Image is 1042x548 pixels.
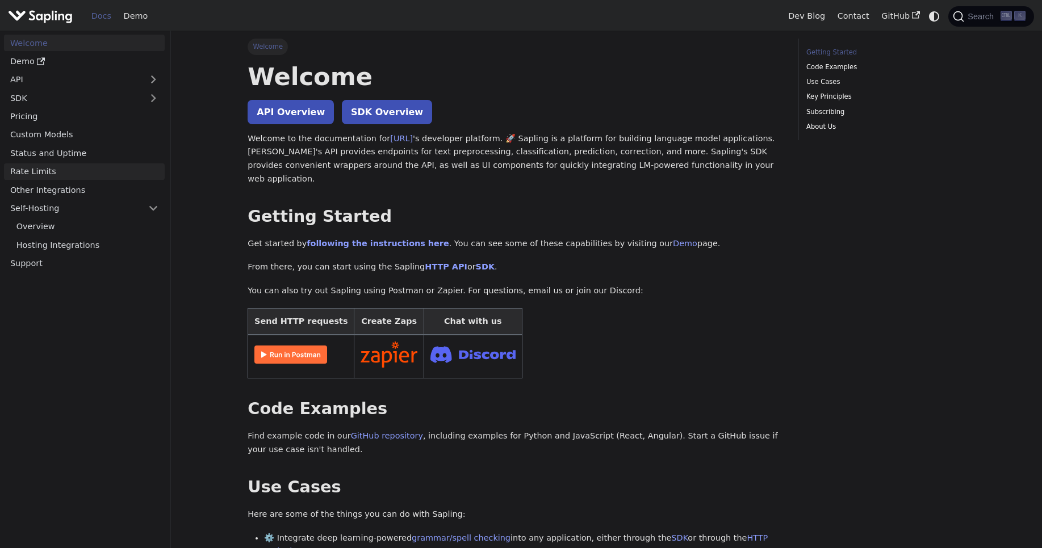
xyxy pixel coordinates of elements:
[782,7,831,25] a: Dev Blog
[4,90,142,106] a: SDK
[412,533,510,542] a: grammar/spell checking
[248,260,781,274] p: From there, you can start using the Sapling or .
[248,39,781,54] nav: Breadcrumbs
[10,218,165,235] a: Overview
[4,53,165,70] a: Demo
[248,100,334,124] a: API Overview
[248,237,781,251] p: Get started by . You can see some of these capabilities by visiting our page.
[248,206,781,227] h2: Getting Started
[248,477,781,498] h2: Use Cases
[248,61,781,92] h1: Welcome
[248,284,781,298] p: You can also try out Sapling using Postman or Zapier. For questions, email us or join our Discord:
[875,7,926,25] a: GitHub
[4,163,165,180] a: Rate Limits
[831,7,876,25] a: Contact
[390,134,413,143] a: [URL]
[806,62,960,73] a: Code Examples
[142,90,165,106] button: Expand sidebar category 'SDK'
[10,237,165,253] a: Hosting Integrations
[671,533,688,542] a: SDK
[248,308,354,335] th: Send HTTP requests
[476,262,495,271] a: SDK
[8,8,73,24] img: Sapling.ai
[248,429,781,457] p: Find example code in our , including examples for Python and JavaScript (React, Angular). Start a...
[4,35,165,51] a: Welcome
[926,8,943,24] button: Switch between dark and light mode (currently system mode)
[964,12,1001,21] span: Search
[425,262,467,271] a: HTTP API
[1014,11,1026,21] kbd: K
[806,47,960,58] a: Getting Started
[4,71,142,88] a: API
[307,239,449,248] a: following the instructions here
[430,343,516,366] img: Join Discord
[248,39,288,54] span: Welcome
[424,308,522,335] th: Chat with us
[142,71,165,88] button: Expand sidebar category 'API'
[118,7,154,25] a: Demo
[342,100,432,124] a: SDK Overview
[4,182,165,198] a: Other Integrations
[4,200,165,217] a: Self-Hosting
[948,6,1033,27] button: Search (Ctrl+K)
[4,145,165,161] a: Status and Uptime
[8,8,77,24] a: Sapling.ai
[806,77,960,87] a: Use Cases
[4,108,165,125] a: Pricing
[248,399,781,419] h2: Code Examples
[85,7,118,25] a: Docs
[4,127,165,143] a: Custom Models
[806,121,960,132] a: About Us
[673,239,697,248] a: Demo
[248,132,781,186] p: Welcome to the documentation for 's developer platform. 🚀 Sapling is a platform for building lang...
[354,308,424,335] th: Create Zaps
[806,91,960,102] a: Key Principles
[351,431,423,440] a: GitHub repository
[4,255,165,272] a: Support
[254,345,327,364] img: Run in Postman
[806,107,960,117] a: Subscribing
[248,508,781,521] p: Here are some of the things you can do with Sapling:
[361,342,417,368] img: Connect in Zapier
